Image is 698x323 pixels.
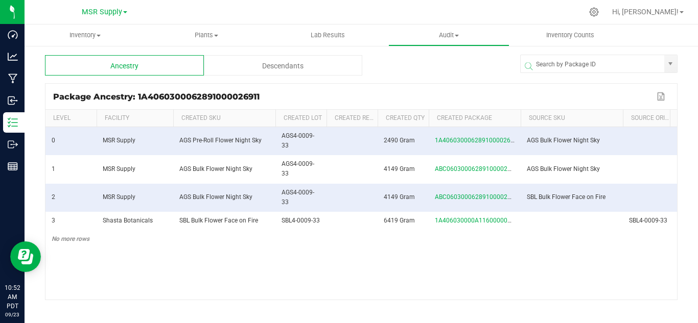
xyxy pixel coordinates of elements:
[179,165,252,172] span: AGS Bulk Flower Night Sky
[521,55,665,73] input: Search by Package ID
[8,117,18,128] inline-svg: Inventory
[384,193,415,201] span: 4149 Gram
[8,73,18,84] inline-svg: Manufacturing
[97,110,173,127] th: Facility
[384,165,415,172] span: 4149 Gram
[429,110,521,127] th: Created Package
[204,55,363,76] div: Descendants
[52,193,55,201] span: 2
[275,110,327,127] th: Created Lot
[25,31,146,40] span: Inventory
[52,235,89,242] span: No more rows
[52,137,55,144] span: 0
[179,193,252,201] span: AGS Bulk Flower Night Sky
[103,137,135,144] span: MSR Supply
[527,193,606,201] span: SBL Bulk Flower Face on Fire
[10,241,41,272] iframe: Resource center
[103,193,135,201] span: MSR Supply
[179,217,258,224] span: SBL Bulk Flower Face on Fire
[8,95,18,106] inline-svg: Inbound
[521,110,623,127] th: Source SKU
[509,24,631,46] a: Inventory Counts
[282,217,320,224] span: SBL4-0009-33
[103,165,135,172] span: MSR Supply
[435,193,522,201] span: ABC060300062891000026460
[384,217,415,224] span: 6419 Gram
[5,311,20,318] p: 09/23
[8,139,18,150] inline-svg: Outbound
[435,137,521,144] span: 1A4060300062891000026911
[5,283,20,311] p: 10:52 AM PDT
[267,24,388,46] a: Lab Results
[378,110,429,127] th: Created Qty
[45,55,204,76] div: Ancestry
[588,7,600,17] div: Manage settings
[52,165,55,172] span: 1
[282,189,314,206] span: AGS4-0009-33
[52,217,55,224] span: 3
[8,30,18,40] inline-svg: Dashboard
[8,161,18,171] inline-svg: Reports
[173,110,275,127] th: Created SKU
[527,165,600,172] span: AGS Bulk Flower Night Sky
[384,137,415,144] span: 2490 Gram
[623,110,674,127] th: Source Origin Harvests
[435,165,522,172] span: ABC060300062891000026463
[527,137,600,144] span: AGS Bulk Flower Night Sky
[388,24,509,46] a: Audit
[8,52,18,62] inline-svg: Analytics
[612,8,679,16] span: Hi, [PERSON_NAME]!
[654,90,669,103] button: Export to Excel
[146,24,267,46] a: Plants
[435,217,522,224] span: 1A406030000A116000003901
[82,8,122,16] span: MSR Supply
[282,160,314,177] span: AGS4-0009-33
[629,217,667,224] span: SBL4-0009-33
[25,24,146,46] a: Inventory
[327,110,378,127] th: Created Ref Field
[282,132,314,149] span: AGS4-0009-33
[146,31,266,40] span: Plants
[532,31,608,40] span: Inventory Counts
[297,31,359,40] span: Lab Results
[389,31,509,40] span: Audit
[103,217,153,224] span: Shasta Botanicals
[179,137,262,144] span: AGS Pre-Roll Flower Night Sky
[45,110,97,127] th: Level
[53,92,654,102] div: Package Ancestry: 1A4060300062891000026911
